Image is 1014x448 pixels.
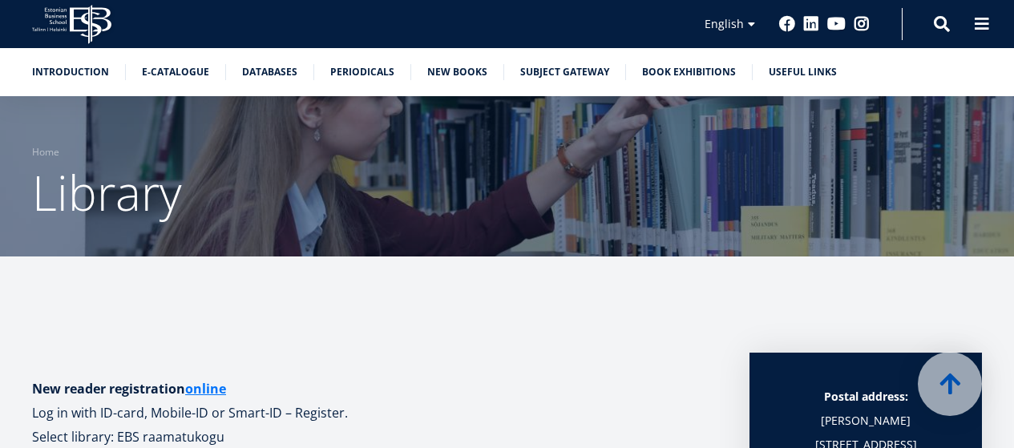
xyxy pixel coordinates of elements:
[185,377,226,401] a: online
[32,377,717,425] p: Log in with ID-card, Mobile-ID or Smart-ID – Register.
[827,16,846,32] a: Youtube
[824,389,908,404] strong: Postal address:
[520,64,609,80] a: Subject Gateway
[142,64,209,80] a: E-catalogue
[242,64,297,80] a: Databases
[854,16,870,32] a: Instagram
[32,159,182,225] span: Library
[769,64,837,80] a: Useful links
[32,64,109,80] a: Introduction
[32,144,59,160] a: Home
[427,64,487,80] a: New books
[32,380,226,398] strong: New reader registration
[642,64,736,80] a: Book exhibitions
[330,64,394,80] a: Periodicals
[803,16,819,32] a: Linkedin
[779,16,795,32] a: Facebook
